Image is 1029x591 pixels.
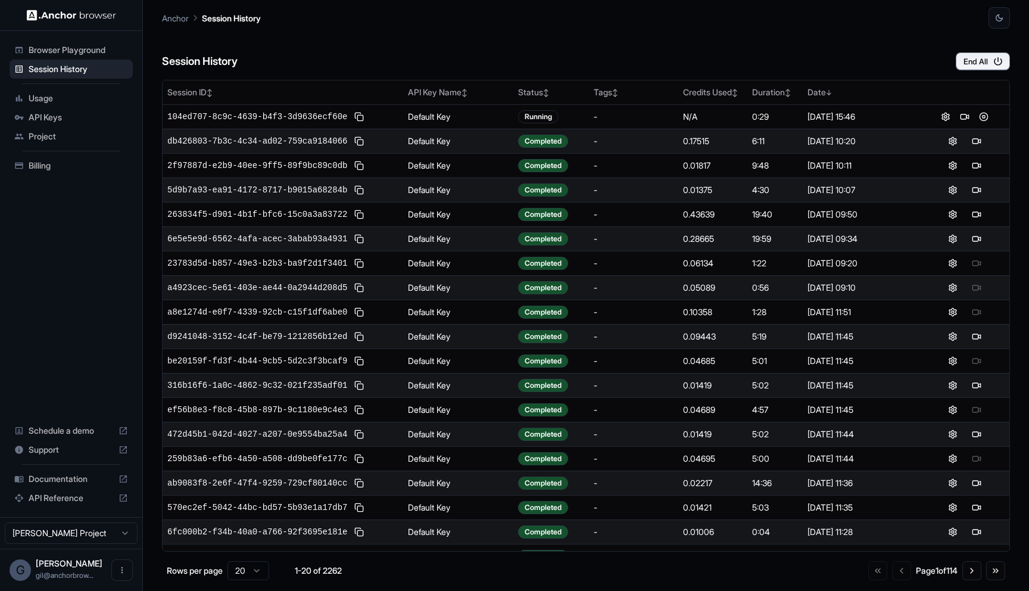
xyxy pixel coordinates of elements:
[683,331,743,343] div: 0.09443
[518,86,584,98] div: Status
[10,440,133,459] div: Support
[162,12,189,24] p: Anchor
[167,477,347,489] span: ab9083f8-2e6f-47f4-9259-729cf80140cc
[29,130,128,142] span: Project
[594,477,673,489] div: -
[403,300,513,324] td: Default Key
[594,86,673,98] div: Tags
[167,428,347,440] span: 472d45b1-042d-4027-a207-0e9554ba25a4
[167,160,347,172] span: 2f97887d-e2b9-40ee-9ff5-89f9bc89c0db
[594,209,673,220] div: -
[462,88,467,97] span: ↕
[594,257,673,269] div: -
[594,184,673,196] div: -
[807,550,915,562] div: [DATE] 11:28
[167,331,347,343] span: d9241048-3152-4c4f-be79-1212856b12ed
[752,477,799,489] div: 14:36
[752,502,799,514] div: 5:03
[683,477,743,489] div: 0.02217
[403,226,513,251] td: Default Key
[826,88,832,97] span: ↓
[807,526,915,538] div: [DATE] 11:28
[111,559,133,581] button: Open menu
[10,108,133,127] div: API Keys
[518,281,568,294] div: Completed
[807,86,915,98] div: Date
[403,251,513,275] td: Default Key
[807,380,915,391] div: [DATE] 11:45
[27,10,116,21] img: Anchor Logo
[403,471,513,495] td: Default Key
[10,89,133,108] div: Usage
[594,453,673,465] div: -
[807,502,915,514] div: [DATE] 11:35
[807,477,915,489] div: [DATE] 11:36
[167,282,347,294] span: a4923cec-5e61-403e-ae44-0a2944d208d5
[683,355,743,367] div: 0.04685
[807,428,915,440] div: [DATE] 11:44
[518,550,568,563] div: Completed
[594,404,673,416] div: -
[752,526,799,538] div: 0:04
[518,257,568,270] div: Completed
[403,373,513,397] td: Default Key
[752,282,799,294] div: 0:56
[594,550,673,562] div: -
[29,44,128,56] span: Browser Playground
[29,63,128,75] span: Session History
[594,526,673,538] div: -
[683,282,743,294] div: 0.05089
[403,275,513,300] td: Default Key
[752,257,799,269] div: 1:22
[518,306,568,319] div: Completed
[683,404,743,416] div: 0.04689
[683,257,743,269] div: 0.06134
[167,135,347,147] span: db426803-7b3c-4c34-ad02-759ca9184066
[612,88,618,97] span: ↕
[683,526,743,538] div: 0.01006
[403,202,513,226] td: Default Key
[752,209,799,220] div: 19:40
[683,502,743,514] div: 0.01421
[403,129,513,153] td: Default Key
[518,232,568,245] div: Completed
[518,501,568,514] div: Completed
[29,492,114,504] span: API Reference
[683,184,743,196] div: 0.01375
[594,502,673,514] div: -
[807,111,915,123] div: [DATE] 15:46
[807,453,915,465] div: [DATE] 11:44
[167,233,347,245] span: 6e5e5e9d-6562-4afa-acec-3abab93a4931
[10,489,133,508] div: API Reference
[683,86,743,98] div: Credits Used
[36,571,93,580] span: gil@anchorbrowser.io
[752,233,799,245] div: 19:59
[518,354,568,368] div: Completed
[167,257,347,269] span: 23783d5d-b857-49e3-b2b3-ba9f2d1f3401
[752,111,799,123] div: 0:29
[594,380,673,391] div: -
[10,421,133,440] div: Schedule a demo
[518,525,568,539] div: Completed
[167,306,347,318] span: a8e1274d-e0f7-4339-92cb-c15f1df6abe0
[752,184,799,196] div: 4:30
[288,565,348,577] div: 1-20 of 2262
[807,306,915,318] div: [DATE] 11:51
[10,41,133,60] div: Browser Playground
[518,330,568,343] div: Completed
[167,209,347,220] span: 263834f5-d901-4b1f-bfc6-15c0a3a83722
[752,331,799,343] div: 5:19
[518,452,568,465] div: Completed
[403,324,513,349] td: Default Key
[202,12,261,24] p: Session History
[518,183,568,197] div: Completed
[807,282,915,294] div: [DATE] 09:10
[752,428,799,440] div: 5:02
[518,159,568,172] div: Completed
[29,444,114,456] span: Support
[752,135,799,147] div: 6:11
[543,88,549,97] span: ↕
[167,111,347,123] span: 104ed707-8c9c-4639-b4f3-3d9636ecf60e
[29,473,114,485] span: Documentation
[167,453,347,465] span: 259b83a6-efb6-4a50-a508-dd9be0fe177c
